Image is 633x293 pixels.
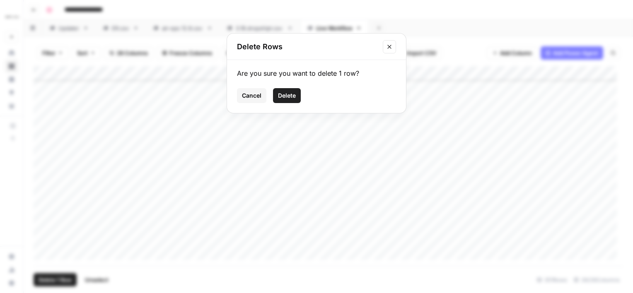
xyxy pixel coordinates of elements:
[273,88,301,103] button: Delete
[237,68,396,78] div: Are you sure you want to delete 1 row?
[278,91,296,100] span: Delete
[383,40,396,53] button: Close modal
[242,91,261,100] span: Cancel
[237,41,378,53] h2: Delete Rows
[237,88,266,103] button: Cancel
